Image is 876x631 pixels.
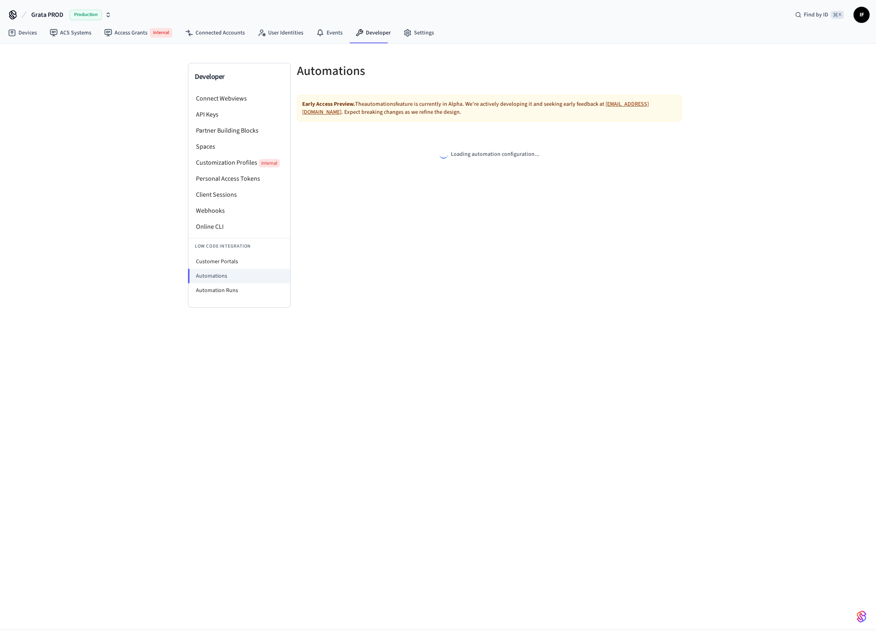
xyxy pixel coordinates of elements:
[2,26,43,40] a: Devices
[440,150,539,159] div: Loading automation configuration...
[70,10,102,20] span: Production
[188,123,290,139] li: Partner Building Blocks
[297,63,484,79] h5: Automations
[188,155,290,171] li: Customization Profiles
[188,139,290,155] li: Spaces
[188,238,290,254] li: Low Code Integration
[259,159,280,167] span: Internal
[297,95,682,121] div: The automations feature is currently in Alpha. We're actively developing it and seeking early fee...
[98,25,179,41] a: Access GrantsInternal
[804,11,828,19] span: Find by ID
[349,26,397,40] a: Developer
[179,26,251,40] a: Connected Accounts
[188,283,290,298] li: Automation Runs
[188,203,290,219] li: Webhooks
[188,254,290,269] li: Customer Portals
[251,26,310,40] a: User Identities
[831,11,844,19] span: ⌘ K
[150,28,172,38] span: Internal
[854,8,869,22] span: IF
[31,10,63,20] span: Grata PROD
[397,26,440,40] a: Settings
[188,91,290,107] li: Connect Webviews
[188,107,290,123] li: API Keys
[310,26,349,40] a: Events
[302,100,649,116] a: [EMAIL_ADDRESS][DOMAIN_NAME]
[188,219,290,235] li: Online CLI
[188,269,290,283] li: Automations
[188,171,290,187] li: Personal Access Tokens
[854,7,870,23] button: IF
[43,26,98,40] a: ACS Systems
[789,8,850,22] div: Find by ID⌘ K
[857,610,866,623] img: SeamLogoGradient.69752ec5.svg
[188,187,290,203] li: Client Sessions
[195,71,284,83] h3: Developer
[302,100,355,108] strong: Early Access Preview.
